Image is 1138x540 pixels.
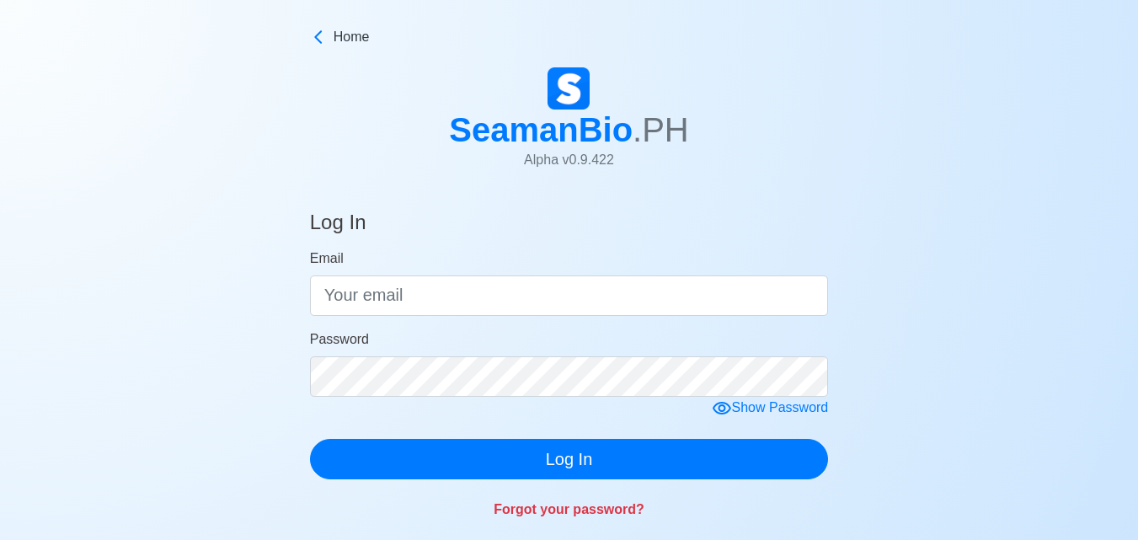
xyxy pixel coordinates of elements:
a: SeamanBio.PHAlpha v0.9.422 [449,67,689,184]
span: Home [334,27,370,47]
p: Alpha v 0.9.422 [449,150,689,170]
h1: SeamanBio [449,110,689,150]
a: Forgot your password? [494,502,644,516]
span: Password [310,332,369,346]
img: Logo [548,67,590,110]
span: .PH [633,111,689,148]
div: Show Password [712,398,829,419]
button: Log In [310,439,829,479]
input: Your email [310,275,829,316]
a: Home [310,27,829,47]
span: Email [310,251,344,265]
h4: Log In [310,211,366,242]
